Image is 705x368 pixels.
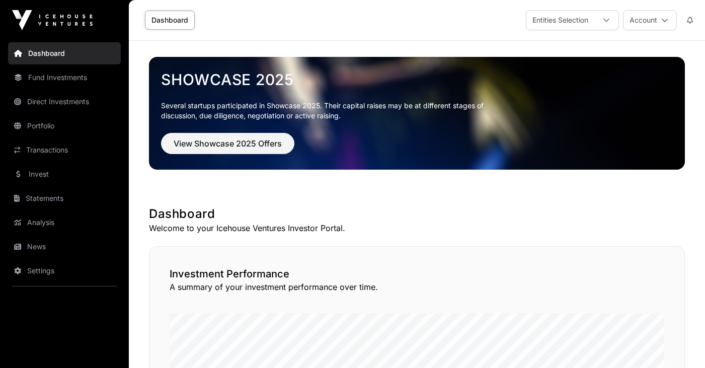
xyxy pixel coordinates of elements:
[161,101,499,121] p: Several startups participated in Showcase 2025. Their capital raises may be at different stages o...
[8,163,121,185] a: Invest
[8,91,121,113] a: Direct Investments
[170,267,664,281] h2: Investment Performance
[8,211,121,234] a: Analysis
[161,133,294,154] button: View Showcase 2025 Offers
[12,10,93,30] img: Icehouse Ventures Logo
[8,187,121,209] a: Statements
[8,236,121,258] a: News
[149,57,685,170] img: Showcase 2025
[8,139,121,161] a: Transactions
[623,10,677,30] button: Account
[8,42,121,64] a: Dashboard
[8,66,121,89] a: Fund Investments
[149,206,685,222] h1: Dashboard
[149,222,685,234] p: Welcome to your Icehouse Ventures Investor Portal.
[8,260,121,282] a: Settings
[161,143,294,153] a: View Showcase 2025 Offers
[526,11,594,30] div: Entities Selection
[8,115,121,137] a: Portfolio
[161,70,673,89] a: Showcase 2025
[655,320,705,368] iframe: Chat Widget
[170,281,664,293] p: A summary of your investment performance over time.
[145,11,195,30] a: Dashboard
[174,137,282,150] span: View Showcase 2025 Offers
